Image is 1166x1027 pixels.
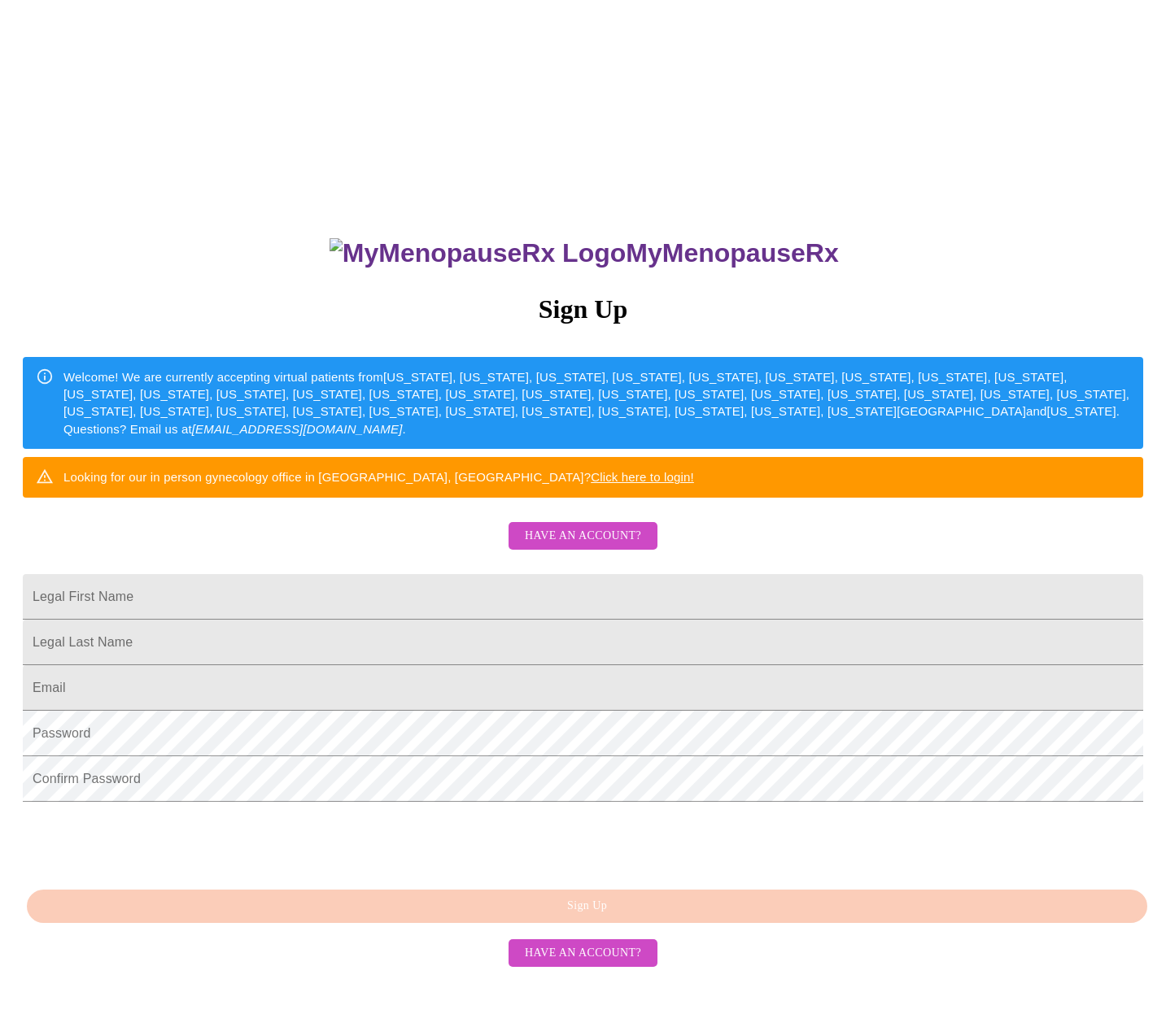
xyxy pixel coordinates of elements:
[504,540,662,554] a: Have an account?
[63,462,694,492] div: Looking for our in person gynecology office in [GEOGRAPHIC_DATA], [GEOGRAPHIC_DATA]?
[525,943,641,964] span: Have an account?
[525,526,641,546] span: Have an account?
[192,422,403,436] em: [EMAIL_ADDRESS][DOMAIN_NAME]
[504,945,662,959] a: Have an account?
[591,470,694,484] a: Click here to login!
[330,238,626,268] img: MyMenopauseRx Logo
[63,362,1130,445] div: Welcome! We are currently accepting virtual patients from [US_STATE], [US_STATE], [US_STATE], [US...
[23,294,1143,324] h3: Sign Up
[509,939,657,968] button: Have an account?
[25,238,1144,268] h3: MyMenopauseRx
[23,810,270,873] iframe: reCAPTCHA
[509,522,657,550] button: Have an account?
